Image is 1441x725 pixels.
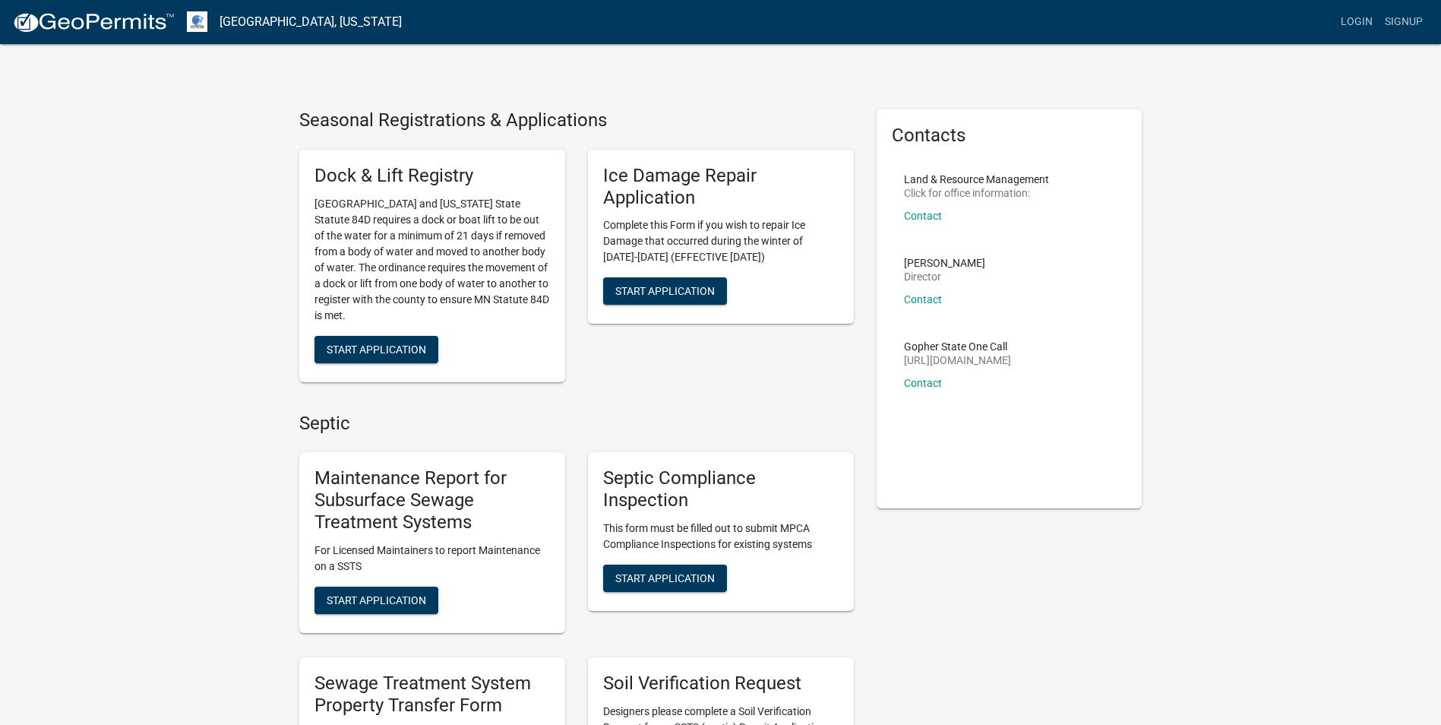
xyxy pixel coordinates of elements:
a: [GEOGRAPHIC_DATA], [US_STATE] [220,9,402,35]
p: Complete this Form if you wish to repair Ice Damage that occurred during the winter of [DATE]-[DA... [603,217,839,265]
h5: Maintenance Report for Subsurface Sewage Treatment Systems [314,467,550,533]
p: Land & Resource Management [904,174,1049,185]
button: Start Application [603,565,727,592]
h4: Septic [299,413,854,435]
p: Gopher State One Call [904,341,1011,352]
h5: Contacts [892,125,1127,147]
button: Start Application [314,587,438,614]
span: Start Application [615,285,715,297]
a: Contact [904,377,942,389]
h5: Sewage Treatment System Property Transfer Form [314,673,550,717]
p: This form must be filled out to submit MPCA Compliance Inspections for existing systems [603,521,839,552]
a: Signup [1379,8,1429,36]
h5: Septic Compliance Inspection [603,467,839,511]
h5: Soil Verification Request [603,673,839,695]
p: [GEOGRAPHIC_DATA] and [US_STATE] State Statute 84D requires a dock or boat lift to be out of the ... [314,196,550,324]
p: [PERSON_NAME] [904,258,985,268]
span: Start Application [327,343,426,355]
span: Start Application [615,571,715,584]
p: Click for office information: [904,188,1049,198]
p: Director [904,271,985,282]
h5: Dock & Lift Registry [314,165,550,187]
img: Otter Tail County, Minnesota [187,11,207,32]
a: Contact [904,210,942,222]
span: Start Application [327,594,426,606]
h5: Ice Damage Repair Application [603,165,839,209]
a: Login [1335,8,1379,36]
button: Start Application [314,336,438,363]
p: [URL][DOMAIN_NAME] [904,355,1011,366]
p: For Licensed Maintainers to report Maintenance on a SSTS [314,543,550,575]
a: Contact [904,293,942,306]
h4: Seasonal Registrations & Applications [299,109,854,131]
button: Start Application [603,277,727,305]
